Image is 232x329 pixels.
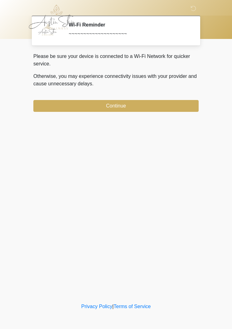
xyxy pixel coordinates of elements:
button: Continue [33,100,199,112]
a: | [112,304,114,309]
p: Otherwise, you may experience connectivity issues with your provider and cause unnecessary delays [33,73,199,88]
img: Austin Skin & Wellness Logo [27,5,82,30]
span: . [92,81,94,86]
a: Terms of Service [114,304,151,309]
a: Privacy Policy [81,304,113,309]
p: Please be sure your device is connected to a Wi-Fi Network for quicker service. [33,53,199,68]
